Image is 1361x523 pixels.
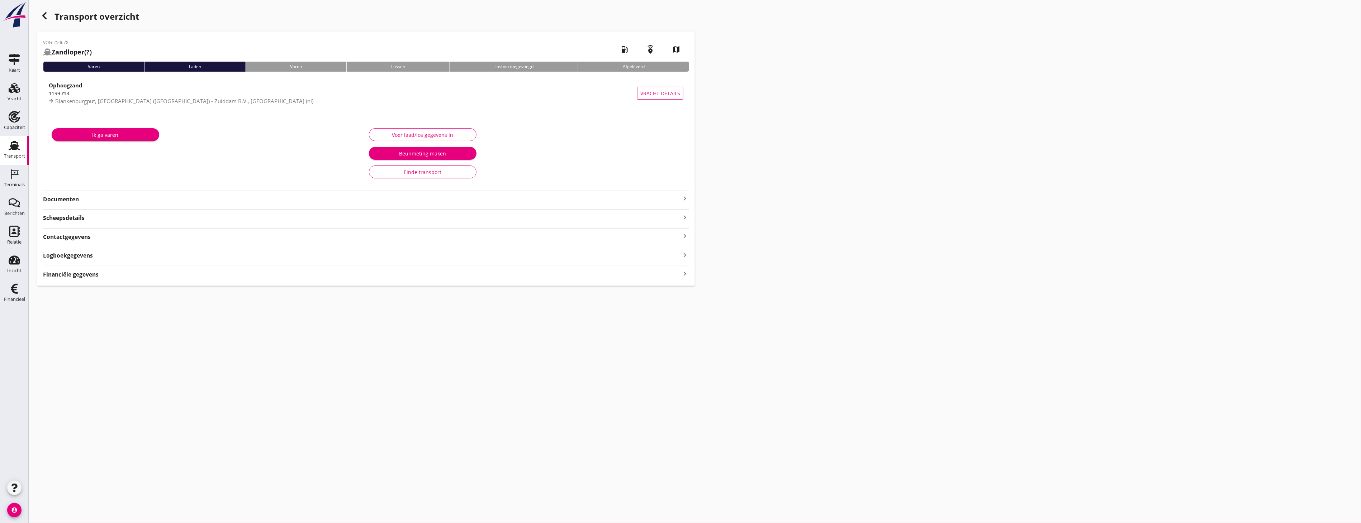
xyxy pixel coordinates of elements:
[4,211,25,216] div: Berichten
[43,47,92,57] h2: (?)
[640,39,660,59] i: emergency_share
[43,77,689,109] a: Ophoogzand1199 m3Blankenburgput, [GEOGRAPHIC_DATA] ([GEOGRAPHIC_DATA]) - Zuiddam B.V., [GEOGRAPHI...
[1,2,27,28] img: logo-small.a267ee39.svg
[7,240,22,244] div: Relatie
[4,297,25,302] div: Financieel
[7,503,22,517] i: account_circle
[666,39,686,59] i: map
[369,128,476,141] button: Voer laad/los gegevens in
[43,270,99,279] strong: Financiële gegevens
[615,39,635,59] i: local_gas_station
[680,250,689,260] i: keyboard_arrow_right
[49,82,82,89] strong: Ophoogzand
[680,269,689,279] i: keyboard_arrow_right
[246,62,347,72] div: Varen
[43,39,92,46] p: VOG-250678
[37,9,695,26] div: Transport overzicht
[375,150,471,157] div: Beunmeting maken
[637,87,683,100] button: Vracht details
[375,131,470,139] div: Voer laad/los gegevens in
[43,214,85,222] strong: Scheepsdetails
[640,90,680,97] span: Vracht details
[369,147,476,160] button: Beunmeting maken
[680,194,689,203] i: keyboard_arrow_right
[346,62,450,72] div: Lossen
[369,165,476,178] button: Einde transport
[680,231,689,241] i: keyboard_arrow_right
[49,90,637,97] div: 1199 m3
[578,62,689,72] div: Afgeleverd
[52,48,84,56] strong: Zandloper
[7,268,22,273] div: Inzicht
[450,62,578,72] div: Losbon toegevoegd
[8,96,22,101] div: Vracht
[9,68,20,72] div: Kaart
[55,97,313,105] span: Blankenburgput, [GEOGRAPHIC_DATA] ([GEOGRAPHIC_DATA]) - Zuiddam B.V., [GEOGRAPHIC_DATA] (nl)
[144,62,246,72] div: Laden
[680,212,689,222] i: keyboard_arrow_right
[43,233,91,241] strong: Contactgegevens
[57,131,153,139] div: Ik ga varen
[4,125,25,130] div: Capaciteit
[52,128,159,141] button: Ik ga varen
[4,182,25,187] div: Terminals
[43,251,93,260] strong: Logboekgegevens
[4,154,25,158] div: Transport
[43,195,680,203] strong: Documenten
[375,168,470,176] div: Einde transport
[43,62,144,72] div: Varen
